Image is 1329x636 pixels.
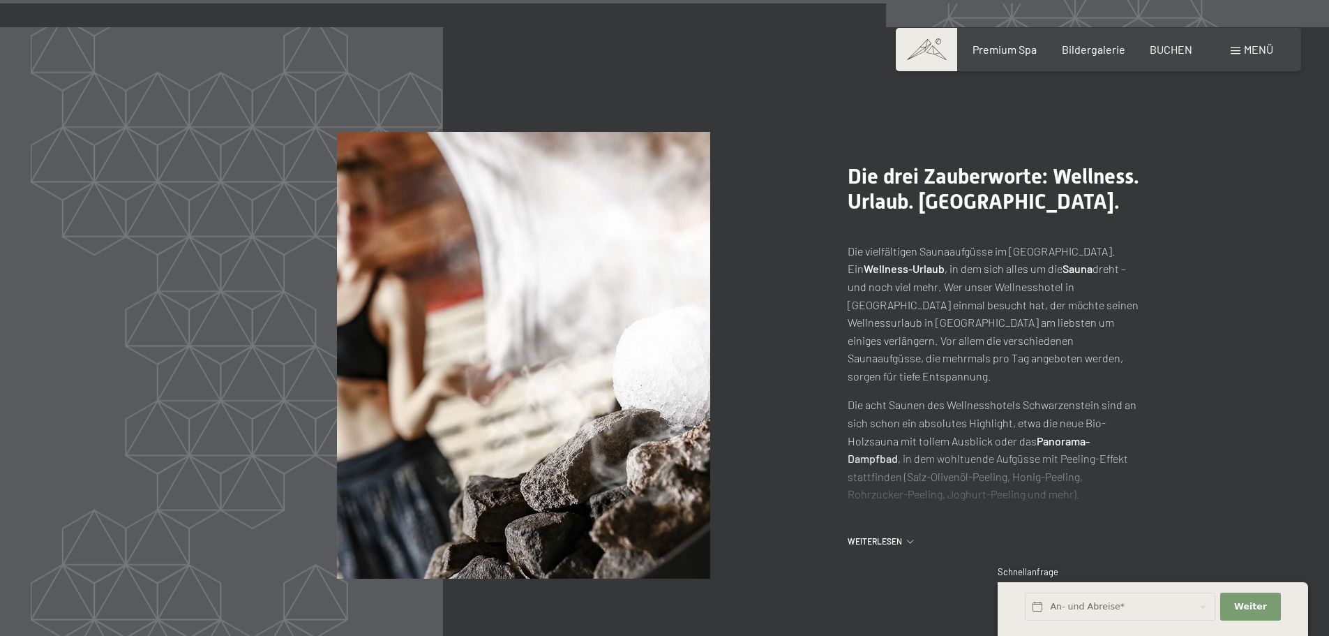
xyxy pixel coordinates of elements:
[848,242,1141,385] p: Die vielfältigen Saunaaufgüsse im [GEOGRAPHIC_DATA]. Ein , in dem sich alles um die dreht – und n...
[1063,262,1093,275] strong: Sauna
[1062,43,1125,56] a: Bildergalerie
[1234,600,1267,613] span: Weiter
[973,43,1037,56] a: Premium Spa
[998,566,1058,577] span: Schnellanfrage
[1150,43,1192,56] a: BUCHEN
[1220,593,1280,621] button: Weiter
[1244,43,1273,56] span: Menü
[848,396,1141,503] p: Die acht Saunen des Wellnesshotels Schwarzenstein sind an sich schon ein absolutes Highlight, etw...
[848,164,1139,214] span: Die drei Zauberworte: Wellness. Urlaub. [GEOGRAPHIC_DATA].
[848,535,907,547] span: Weiterlesen
[337,132,710,579] img: Ein Wellness-Urlaub in Südtirol – 7.700 m² Spa, 10 Saunen
[864,262,945,275] strong: Wellness-Urlaub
